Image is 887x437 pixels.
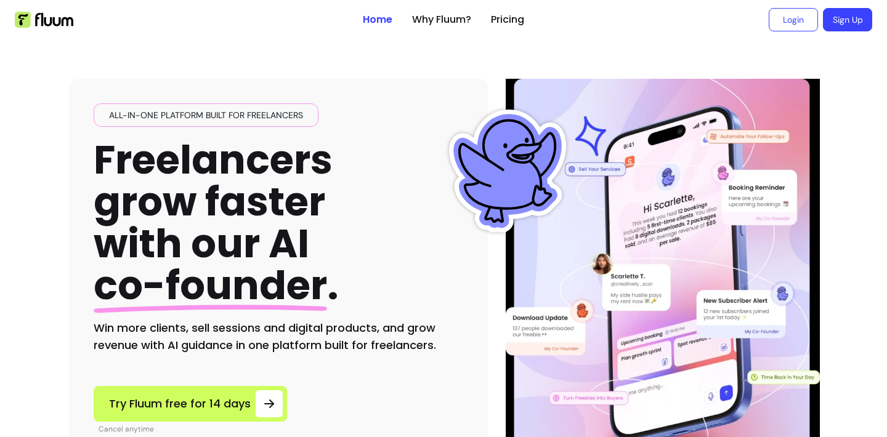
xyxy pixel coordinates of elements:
[94,386,287,422] a: Try Fluum free for 14 days
[94,139,339,307] h1: Freelancers grow faster with our AI .
[109,395,251,412] span: Try Fluum free for 14 days
[769,8,818,31] a: Login
[446,110,569,233] img: Fluum Duck sticker
[104,109,308,121] span: All-in-one platform built for freelancers
[823,8,872,31] a: Sign Up
[99,424,287,434] p: Cancel anytime
[491,12,524,27] a: Pricing
[94,319,463,354] h2: Win more clients, sell sessions and digital products, and grow revenue with AI guidance in one pl...
[94,258,327,313] span: co-founder
[412,12,471,27] a: Why Fluum?
[15,12,73,28] img: Fluum Logo
[363,12,392,27] a: Home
